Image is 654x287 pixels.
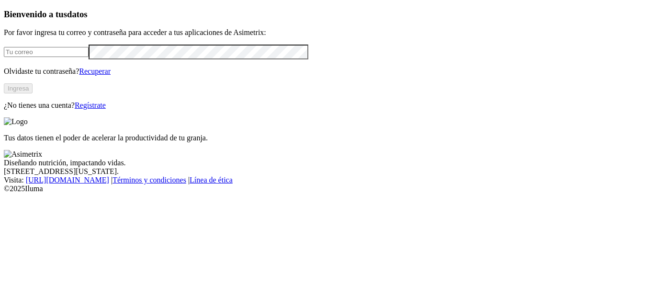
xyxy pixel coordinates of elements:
p: ¿No tienes una cuenta? [4,101,650,110]
div: Visita : | | [4,176,650,184]
img: Logo [4,117,28,126]
p: Por favor ingresa tu correo y contraseña para acceder a tus aplicaciones de Asimetrix: [4,28,650,37]
p: Olvidaste tu contraseña? [4,67,650,76]
div: Diseñando nutrición, impactando vidas. [4,159,650,167]
a: Recuperar [79,67,111,75]
div: [STREET_ADDRESS][US_STATE]. [4,167,650,176]
a: Línea de ética [190,176,233,184]
button: Ingresa [4,83,33,93]
a: Términos y condiciones [113,176,186,184]
span: datos [67,9,88,19]
h3: Bienvenido a tus [4,9,650,20]
p: Tus datos tienen el poder de acelerar la productividad de tu granja. [4,134,650,142]
img: Asimetrix [4,150,42,159]
a: Regístrate [75,101,106,109]
input: Tu correo [4,47,89,57]
a: [URL][DOMAIN_NAME] [26,176,109,184]
div: © 2025 Iluma [4,184,650,193]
